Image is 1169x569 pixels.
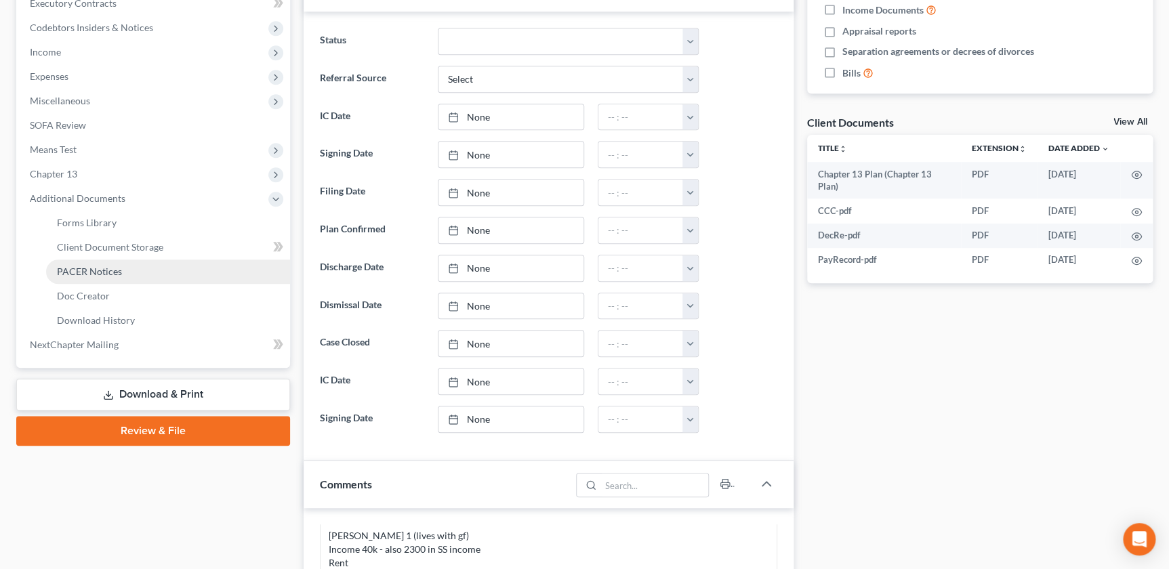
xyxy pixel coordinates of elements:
[961,248,1038,272] td: PDF
[57,290,110,301] span: Doc Creator
[807,224,961,248] td: DecRe-pdf
[438,217,583,243] a: None
[30,144,77,155] span: Means Test
[1038,198,1120,223] td: [DATE]
[438,368,583,394] a: None
[313,179,431,206] label: Filing Date
[30,339,119,350] span: NextChapter Mailing
[807,248,961,272] td: PayRecord-pdf
[57,241,163,253] span: Client Document Storage
[313,141,431,168] label: Signing Date
[842,24,916,38] span: Appraisal reports
[313,330,431,357] label: Case Closed
[1019,145,1027,153] i: unfold_more
[30,168,77,180] span: Chapter 13
[598,406,683,432] input: -- : --
[961,198,1038,223] td: PDF
[807,162,961,199] td: Chapter 13 Plan (Chapter 13 Plan)
[972,143,1027,153] a: Extensionunfold_more
[313,28,431,55] label: Status
[57,217,117,228] span: Forms Library
[16,379,290,410] a: Download & Print
[30,192,125,204] span: Additional Documents
[438,255,583,281] a: None
[46,235,290,259] a: Client Document Storage
[313,368,431,395] label: IC Date
[438,104,583,130] a: None
[313,66,431,93] label: Referral Source
[57,266,122,277] span: PACER Notices
[839,145,847,153] i: unfold_more
[30,70,68,82] span: Expenses
[57,314,135,326] span: Download History
[598,255,683,281] input: -- : --
[1123,523,1155,555] div: Open Intercom Messenger
[1113,117,1147,127] a: View All
[313,255,431,282] label: Discharge Date
[438,406,583,432] a: None
[598,180,683,205] input: -- : --
[807,115,894,129] div: Client Documents
[961,162,1038,199] td: PDF
[961,224,1038,248] td: PDF
[320,478,372,490] span: Comments
[313,217,431,244] label: Plan Confirmed
[818,143,847,153] a: Titleunfold_more
[46,284,290,308] a: Doc Creator
[1101,145,1109,153] i: expand_more
[1048,143,1109,153] a: Date Added expand_more
[598,142,683,167] input: -- : --
[598,368,683,394] input: -- : --
[46,259,290,284] a: PACER Notices
[19,113,290,138] a: SOFA Review
[598,104,683,130] input: -- : --
[313,293,431,320] label: Dismissal Date
[30,95,90,106] span: Miscellaneous
[438,142,583,167] a: None
[313,406,431,433] label: Signing Date
[313,104,431,131] label: IC Date
[46,211,290,235] a: Forms Library
[30,22,153,33] span: Codebtors Insiders & Notices
[842,45,1034,58] span: Separation agreements or decrees of divorces
[1038,162,1120,199] td: [DATE]
[598,331,683,356] input: -- : --
[842,66,861,80] span: Bills
[30,119,86,131] span: SOFA Review
[438,331,583,356] a: None
[600,473,708,497] input: Search...
[16,416,290,446] a: Review & File
[438,293,583,319] a: None
[46,308,290,333] a: Download History
[30,46,61,58] span: Income
[598,293,683,319] input: -- : --
[598,217,683,243] input: -- : --
[842,3,924,17] span: Income Documents
[1038,224,1120,248] td: [DATE]
[438,180,583,205] a: None
[19,333,290,357] a: NextChapter Mailing
[807,198,961,223] td: CCC-pdf
[1038,248,1120,272] td: [DATE]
